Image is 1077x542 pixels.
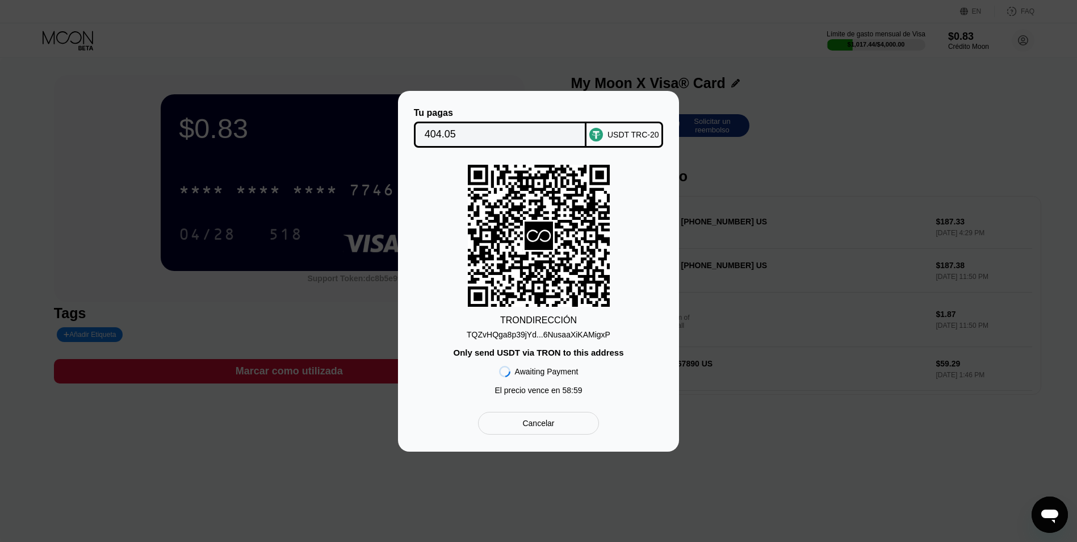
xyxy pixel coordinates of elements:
div: Tu pagasUSDT TRC-20 [415,108,662,148]
div: Cancelar [478,412,599,435]
div: Tu pagas [414,108,587,118]
div: TQZvHQga8p39jYd...6NusaaXiKAMigxP [467,326,610,339]
div: El precio vence en [495,386,582,395]
div: Cancelar [522,418,554,428]
span: 58 : 59 [563,386,582,395]
div: USDT TRC-20 [607,130,659,139]
div: Awaiting Payment [515,367,579,376]
div: TQZvHQga8p39jYd...6NusaaXiKAMigxP [467,330,610,339]
div: TRON DIRECCIÓN [500,315,577,326]
div: Only send USDT via TRON to this address [453,348,623,357]
iframe: Botón para iniciar la ventana de mensajería [1032,497,1068,533]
